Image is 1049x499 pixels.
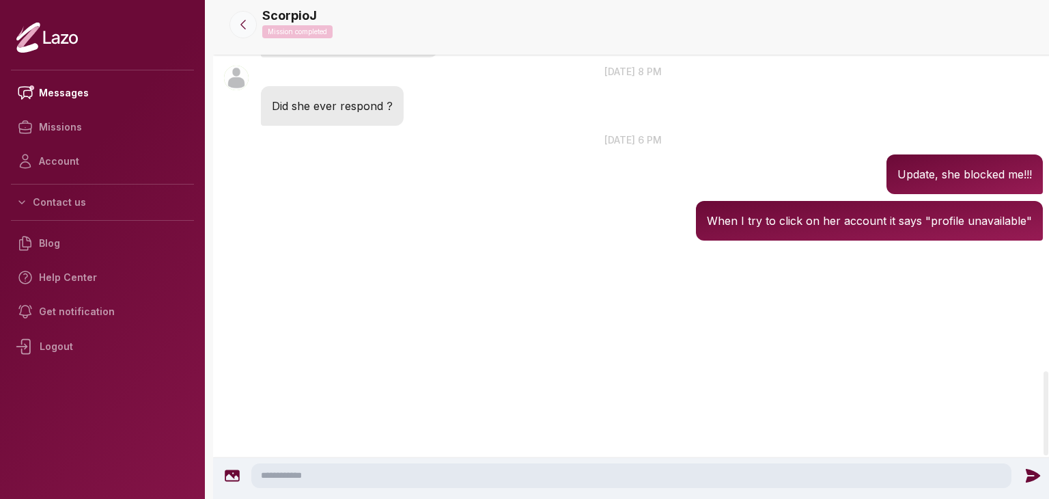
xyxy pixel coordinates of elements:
a: Get notification [11,295,194,329]
a: Help Center [11,260,194,295]
button: Contact us [11,190,194,215]
div: Logout [11,329,194,364]
a: Account [11,144,194,178]
a: Missions [11,110,194,144]
p: When I try to click on her account it says "profile unavailable" [707,212,1032,230]
p: Did she ever respond ? [272,97,393,115]
p: Mission completed [262,25,333,38]
a: Blog [11,226,194,260]
p: ScorpioJ [262,6,317,25]
a: Messages [11,76,194,110]
p: Update, she blocked me!!! [897,165,1032,183]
